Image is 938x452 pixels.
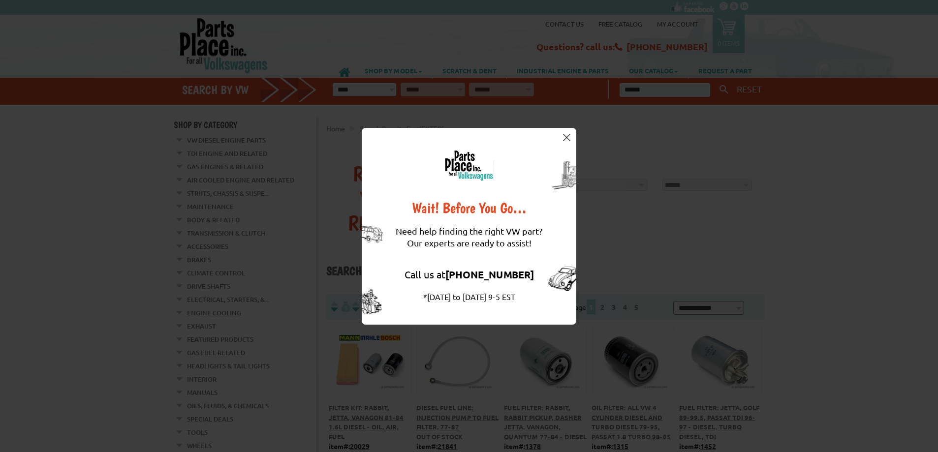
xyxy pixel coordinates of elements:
div: Wait! Before You Go… [396,201,542,215]
div: *[DATE] to [DATE] 9-5 EST [396,291,542,302]
a: Call us at[PHONE_NUMBER] [405,268,534,280]
strong: [PHONE_NUMBER] [445,268,534,281]
img: logo [444,150,494,181]
img: close [563,134,570,141]
div: Need help finding the right VW part? Our experts are ready to assist! [396,215,542,259]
